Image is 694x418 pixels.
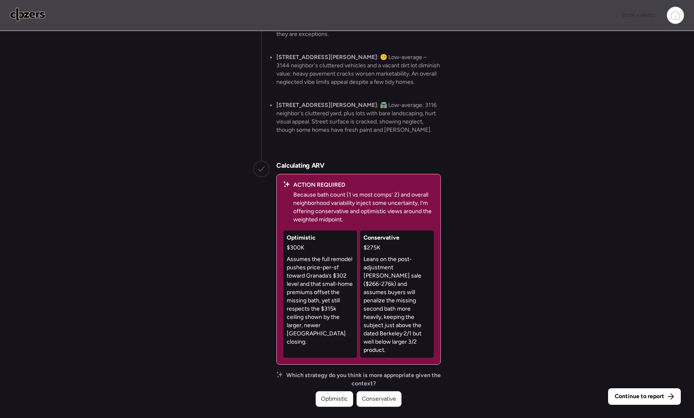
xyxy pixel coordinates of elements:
[287,234,316,242] span: Optimistic
[276,101,441,134] p: : 🛣️ Low-average: 3116 neighbor's cluttered yard, plus lots with bare landscaping, hurt visual ap...
[287,255,354,346] p: Assumes the full remodel pushes price-per-sf toward Granada’s $302 level and that small-home prem...
[286,371,441,388] span: Which strategy do you think is more appropriate given the context?
[615,392,664,401] span: Continue to report
[293,181,345,189] span: ACTION REQUIRED
[293,191,434,224] p: Because bath count (1 vs most comps’ 2) and overall neighborhood variability inject some uncertai...
[622,12,655,19] span: Book a demo
[276,53,441,86] p: : 😕 Low-average – 3144 neighbor's cluttered vehicles and a vacant dirt lot diminish value; heavy ...
[362,395,396,403] span: Conservative
[276,54,377,61] strong: [STREET_ADDRESS][PERSON_NAME]
[287,244,304,252] span: $300K
[364,255,430,354] p: Leans on the post-adjustment [PERSON_NAME] sale ($266-276k) and assumes buyers will penalize the ...
[276,161,325,171] h2: Calculating ARV
[276,102,377,109] strong: [STREET_ADDRESS][PERSON_NAME]
[10,8,45,21] img: Logo
[364,234,399,242] span: Conservative
[321,395,348,403] span: Optimistic
[364,244,380,252] span: $275K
